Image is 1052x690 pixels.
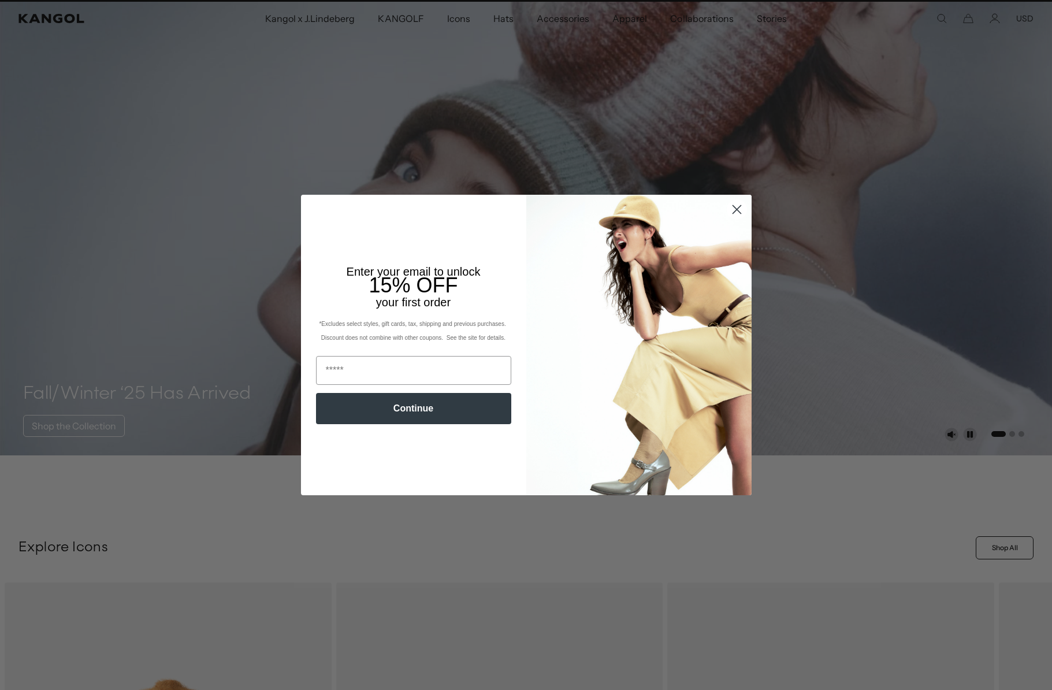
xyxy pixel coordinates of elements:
[319,321,507,341] span: *Excludes select styles, gift cards, tax, shipping and previous purchases. Discount does not comb...
[347,265,481,278] span: Enter your email to unlock
[376,296,451,309] span: your first order
[316,393,511,424] button: Continue
[727,199,747,220] button: Close dialog
[316,356,511,385] input: Email
[369,273,458,297] span: 15% OFF
[526,195,752,495] img: 93be19ad-e773-4382-80b9-c9d740c9197f.jpeg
